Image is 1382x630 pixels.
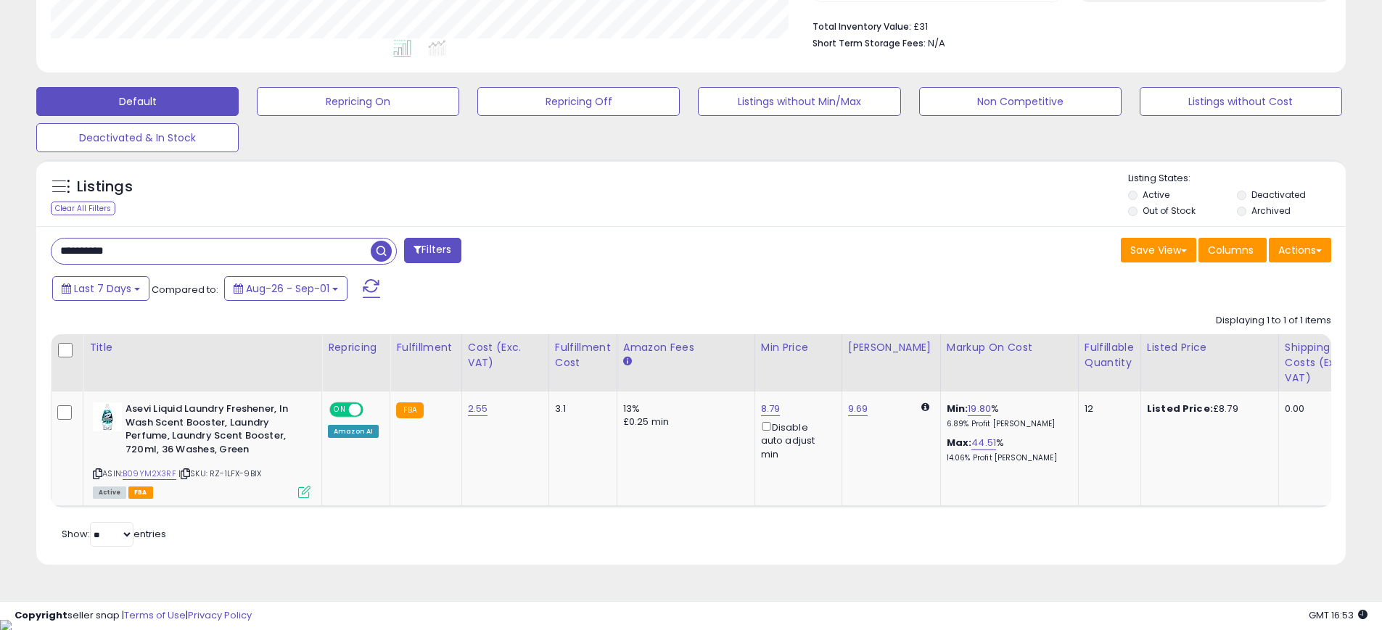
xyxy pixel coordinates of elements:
[188,608,252,622] a: Privacy Policy
[257,87,459,116] button: Repricing On
[77,177,133,197] h5: Listings
[813,20,911,33] b: Total Inventory Value:
[128,486,153,499] span: FBA
[1085,340,1135,370] div: Fulfillable Quantity
[623,340,749,355] div: Amazon Fees
[468,402,488,416] a: 2.55
[1147,402,1267,415] div: £8.79
[1140,87,1342,116] button: Listings without Cost
[224,276,347,301] button: Aug-26 - Sep-01
[947,402,968,415] b: Min:
[947,453,1067,463] p: 14.06% Profit [PERSON_NAME]
[1285,340,1360,386] div: Shipping Costs (Exc. VAT)
[36,123,239,152] button: Deactivated & In Stock
[813,17,1320,34] li: £31
[152,283,218,297] span: Compared to:
[178,468,261,479] span: | SKU: RZ-1LFX-9BIX
[555,402,606,415] div: 3.1
[62,527,166,541] span: Show: entries
[1128,172,1346,186] p: Listing States:
[1198,238,1267,262] button: Columns
[126,402,302,460] b: Asevi Liquid Laundry Freshener, In Wash Scent Booster, Laundry Perfume, Laundry Scent Booster, 72...
[52,276,149,301] button: Last 7 Days
[623,355,632,368] small: Amazon Fees.
[1251,204,1291,217] label: Archived
[1285,402,1354,415] div: 0.00
[36,87,239,116] button: Default
[89,340,316,355] div: Title
[761,402,781,416] a: 8.79
[246,281,329,296] span: Aug-26 - Sep-01
[1208,243,1254,257] span: Columns
[1143,188,1169,201] label: Active
[124,608,186,622] a: Terms of Use
[93,402,122,431] img: 41+-LYnJ0vL._SL40_.jpg
[51,202,115,215] div: Clear All Filters
[331,404,349,416] span: ON
[1085,402,1130,415] div: 12
[698,87,900,116] button: Listings without Min/Max
[947,436,972,449] b: Max:
[761,419,831,461] div: Disable auto adjust min
[968,402,991,416] a: 19.80
[396,340,455,355] div: Fulfillment
[813,37,926,49] b: Short Term Storage Fees:
[328,340,384,355] div: Repricing
[947,340,1072,355] div: Markup on Cost
[623,402,744,415] div: 13%
[971,436,996,450] a: 44.51
[396,402,423,418] small: FBA
[947,419,1067,429] p: 6.89% Profit [PERSON_NAME]
[919,87,1122,116] button: Non Competitive
[93,402,310,497] div: ASIN:
[15,608,67,622] strong: Copyright
[623,415,744,428] div: £0.25 min
[1121,238,1196,262] button: Save View
[74,281,131,296] span: Last 7 Days
[328,425,379,438] div: Amazon AI
[940,334,1078,391] th: The percentage added to the cost of goods (COGS) that forms the calculator for Min & Max prices.
[1251,188,1306,201] label: Deactivated
[1309,608,1367,622] span: 2025-09-9 16:53 GMT
[555,340,611,370] div: Fulfillment Cost
[1216,314,1331,328] div: Displaying 1 to 1 of 1 items
[1147,402,1213,415] b: Listed Price:
[947,436,1067,463] div: %
[947,402,1067,429] div: %
[468,340,543,370] div: Cost (Exc. VAT)
[761,340,836,355] div: Min Price
[848,402,868,416] a: 9.69
[361,404,384,416] span: OFF
[928,36,945,50] span: N/A
[93,486,126,499] span: All listings currently available for purchase on Amazon
[15,609,252,623] div: seller snap | |
[1147,340,1272,355] div: Listed Price
[404,238,461,263] button: Filters
[123,468,176,480] a: B09YM2X3RF
[1269,238,1331,262] button: Actions
[848,340,934,355] div: [PERSON_NAME]
[1143,204,1196,217] label: Out of Stock
[477,87,680,116] button: Repricing Off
